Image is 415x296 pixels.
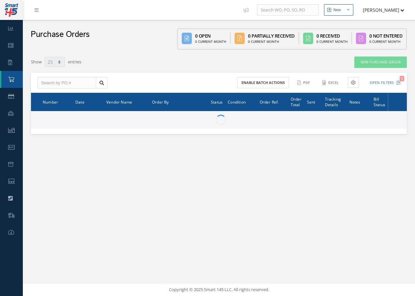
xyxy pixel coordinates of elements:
a: New Purchase Order [354,57,407,68]
span: Bill Status [374,96,385,107]
span: Vendor Name [106,99,132,105]
input: Search by PO # [38,77,96,89]
span: Status [211,99,223,105]
label: Show [31,56,42,65]
span: Order Ref. [260,99,279,105]
span: Sent [307,99,315,105]
div: 0 Partially Received [248,32,295,39]
button: [PERSON_NAME] [357,4,404,16]
div: Copyright © 2025 Smart 145 LLC. All rights reserved. [29,287,408,293]
button: New [324,4,353,16]
div: 0 Current Month [248,39,295,44]
div: 0 Open [195,32,226,39]
span: 1 [400,76,404,81]
label: entries [68,56,81,65]
button: Enable batch actions [237,77,289,89]
span: Number [43,99,58,105]
span: Date [75,99,85,105]
div: 0 Not Entered [369,32,403,39]
button: Open Filters1 [364,77,401,88]
input: Search WO, PO, SO, RO [257,4,319,16]
div: New [333,7,341,13]
span: Order By [152,99,169,105]
div: 0 Current Month [316,39,347,44]
button: Excel [319,77,343,89]
span: Notes [349,99,361,105]
span: Order Total [291,96,302,107]
h2: Purchase Orders [31,30,90,40]
span: Condition [228,99,246,105]
div: 0 Current Month [369,39,403,44]
div: 0 Current Month [195,39,226,44]
img: smart145-logo-small.png [5,3,18,17]
button: PDF [294,77,314,89]
span: Tracking Details [325,96,341,107]
div: 0 Received [316,32,347,39]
